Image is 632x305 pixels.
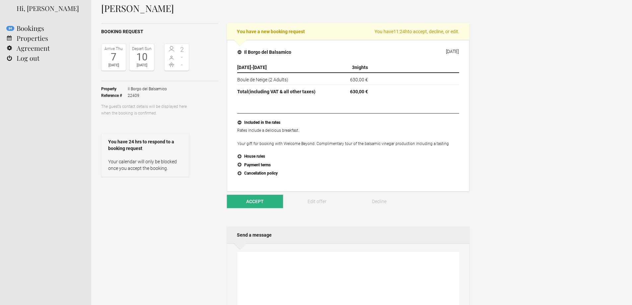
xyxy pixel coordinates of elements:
span: [DATE] [237,65,251,70]
p: Your calendar will only be blocked once you accept the booking. [108,158,182,172]
div: [DATE] [131,62,152,69]
button: Included in the rates [237,118,459,127]
a: Edit offer [289,195,345,208]
strong: Reference # [101,92,128,99]
p: The guest’s contact details will be displayed here when the booking is confirmed. [101,103,189,116]
p: Rates include a delicious breakfast. Your gift for booking with Welcome Beyond: Complimentary tou... [237,127,459,147]
span: Accept [246,199,264,204]
button: Cancellation policy [237,169,459,178]
h2: Booking request [101,28,218,35]
strong: You have 24 hrs to respond to a booking request [108,138,182,152]
th: - [237,62,326,73]
flynt-currency: 630,00 € [350,89,368,94]
flynt-countdown: 11:24h [393,29,408,34]
button: House rules [237,152,459,161]
button: Il Borgo del Balsamico [DATE] [232,45,464,59]
span: 22409 [128,92,167,99]
h2: Send a message [227,227,469,243]
strong: Property [101,86,128,92]
span: - [177,54,187,60]
h1: [PERSON_NAME] [101,3,469,13]
div: 7 [103,52,124,62]
div: [DATE] [446,49,459,54]
div: Arrive Thu [103,45,124,52]
flynt-currency: 630,00 € [350,77,368,82]
span: Il Borgo del Balsamico [128,86,167,92]
span: [DATE] [253,65,267,70]
flynt-notification-badge: 84 [6,26,14,31]
button: Payment terms [237,161,459,170]
h2: You have a new booking request [227,23,469,40]
span: 2 [177,46,187,53]
button: Accept [227,195,283,208]
td: Boule de Neige (2 Adults) [237,73,326,85]
span: Decline [372,199,386,204]
span: 3 [352,65,355,70]
span: (including VAT & all other taxes) [248,89,316,94]
div: Hi, [PERSON_NAME] [17,3,81,13]
button: Decline [351,195,407,208]
h4: Il Borgo del Balsamico [238,49,291,55]
div: Depart Sun [131,45,152,52]
div: 10 [131,52,152,62]
span: You have to accept, decline, or edit. [375,28,459,35]
th: Total [237,85,326,97]
th: nights [326,62,371,73]
span: - [177,61,187,68]
div: [DATE] [103,62,124,69]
